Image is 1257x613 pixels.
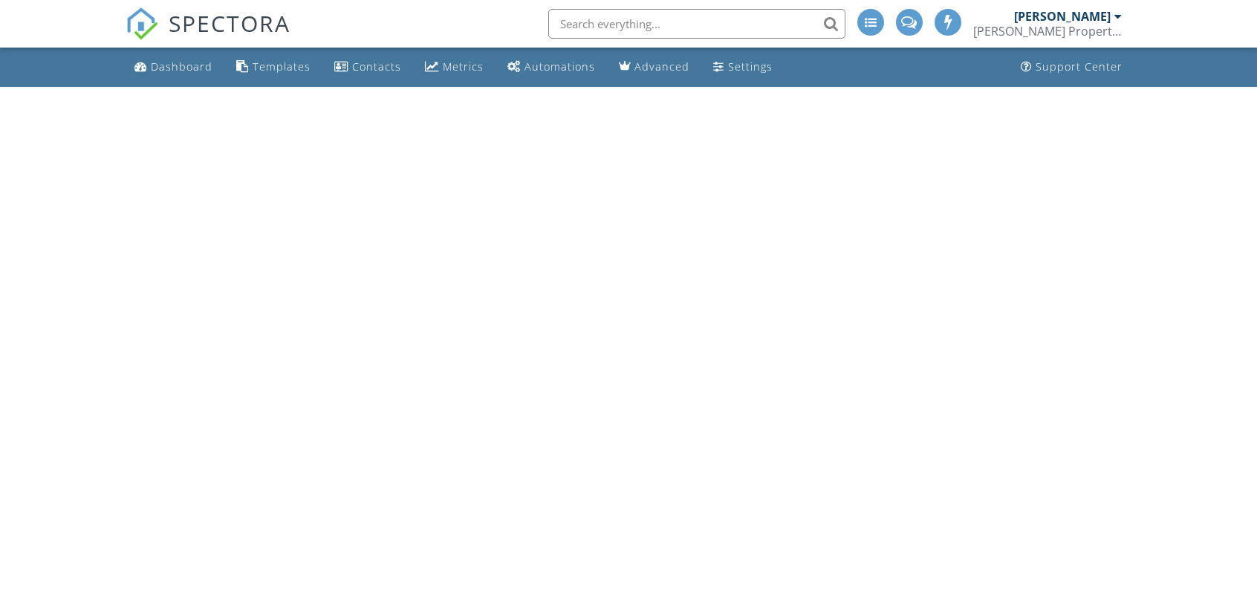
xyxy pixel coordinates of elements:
[328,53,407,81] a: Contacts
[126,20,290,51] a: SPECTORA
[230,53,316,81] a: Templates
[129,53,218,81] a: Dashboard
[973,24,1122,39] div: Sheldahl Property Inspections
[1036,59,1123,74] div: Support Center
[524,59,595,74] div: Automations
[352,59,401,74] div: Contacts
[126,7,158,40] img: The Best Home Inspection Software - Spectora
[419,53,490,81] a: Metrics
[728,59,773,74] div: Settings
[501,53,601,81] a: Automations (Advanced)
[613,53,695,81] a: Advanced
[1014,9,1111,24] div: [PERSON_NAME]
[253,59,311,74] div: Templates
[169,7,290,39] span: SPECTORA
[548,9,845,39] input: Search everything...
[634,59,689,74] div: Advanced
[151,59,212,74] div: Dashboard
[707,53,779,81] a: Settings
[443,59,484,74] div: Metrics
[1015,53,1128,81] a: Support Center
